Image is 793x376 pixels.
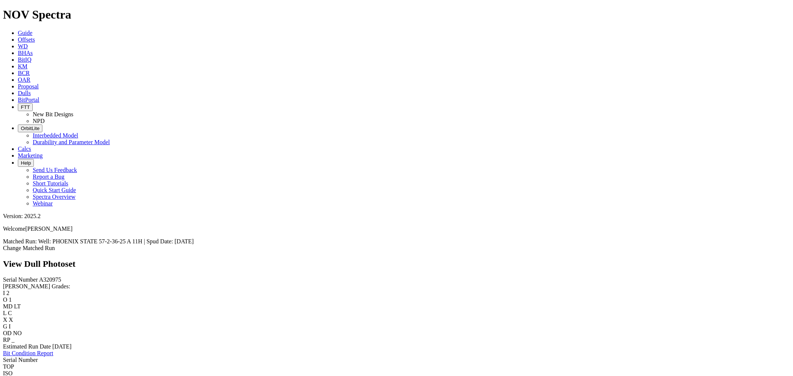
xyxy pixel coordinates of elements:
a: New Bit Designs [33,111,73,117]
h1: NOV Spectra [3,8,790,22]
a: Durability and Parameter Model [33,139,110,145]
label: Serial Number [3,276,38,283]
a: Webinar [33,200,53,207]
label: OD [3,330,12,336]
a: Dulls [18,90,31,96]
label: MD [3,303,13,309]
button: OrbitLite [18,124,42,132]
span: FTT [21,104,30,110]
a: Bit Condition Report [3,350,53,356]
div: [PERSON_NAME] Grades: [3,283,790,290]
span: X [9,317,13,323]
span: [PERSON_NAME] [25,226,72,232]
a: NPD [33,118,45,124]
span: 1 [9,296,12,303]
span: Well: PHOENIX STATE 57-2-36-25 A 11H | Spud Date: [DATE] [38,238,194,244]
span: [DATE] [52,343,72,350]
span: 2 [6,290,9,296]
span: _ [12,337,14,343]
button: FTT [18,103,33,111]
div: Version: 2025.2 [3,213,790,220]
a: Spectra Overview [33,194,75,200]
span: Serial Number [3,357,38,363]
p: Welcome [3,226,790,232]
a: KM [18,63,28,69]
a: Report a Bug [33,174,64,180]
a: Proposal [18,83,39,90]
a: Marketing [18,152,43,159]
label: I [3,290,5,296]
a: Change Matched Run [3,245,55,251]
a: Send Us Feedback [33,167,77,173]
label: Estimated Run Date [3,343,51,350]
a: Short Tutorials [33,180,68,187]
label: L [3,310,6,316]
span: TOP [3,363,14,370]
label: X [3,317,7,323]
a: Quick Start Guide [33,187,76,193]
a: BHAs [18,50,33,56]
a: Offsets [18,36,35,43]
a: Interbedded Model [33,132,78,139]
h2: View Dull Photoset [3,259,790,269]
span: C [8,310,12,316]
label: RP [3,337,10,343]
label: O [3,296,7,303]
a: Guide [18,30,32,36]
span: LT [14,303,21,309]
span: OrbitLite [21,126,39,131]
label: G [3,323,7,330]
span: A320975 [39,276,61,283]
a: BitPortal [18,97,39,103]
a: OAR [18,77,30,83]
button: Help [18,159,34,167]
a: WD [18,43,28,49]
a: Calcs [18,146,31,152]
a: BCR [18,70,30,76]
span: Matched Run: [3,238,37,244]
a: BitIQ [18,56,31,63]
span: NO [13,330,22,336]
span: Help [21,160,31,166]
span: I [9,323,11,330]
